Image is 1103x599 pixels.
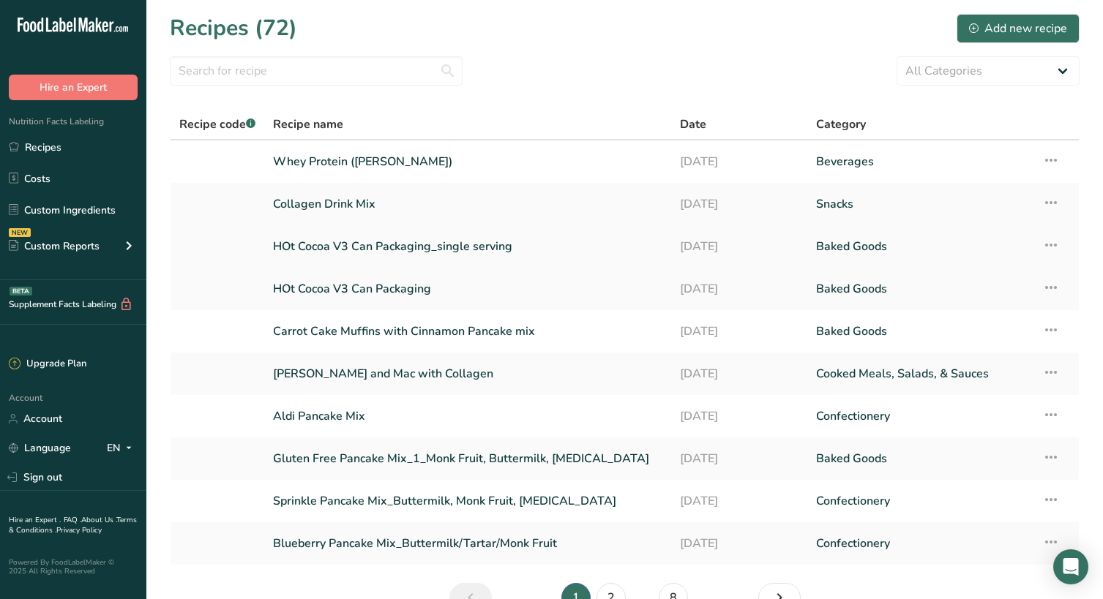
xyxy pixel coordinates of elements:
h1: Recipes (72) [170,12,297,45]
a: Aldi Pancake Mix [273,401,662,432]
a: [DATE] [680,528,798,559]
div: Upgrade Plan [9,357,86,372]
a: [DATE] [680,358,798,389]
div: Custom Reports [9,238,100,254]
a: Collagen Drink Mix [273,189,662,219]
a: Baked Goods [816,274,1025,304]
span: Date [680,116,706,133]
a: HOt Cocoa V3 Can Packaging [273,274,662,304]
a: [DATE] [680,316,798,347]
div: NEW [9,228,31,237]
div: Open Intercom Messenger [1053,549,1088,584]
a: Beverages [816,146,1025,177]
a: Gluten Free Pancake Mix_1_Monk Fruit, Buttermilk, [MEDICAL_DATA] [273,443,662,474]
button: Add new recipe [957,14,1080,43]
a: Hire an Expert . [9,515,61,525]
span: Recipe name [273,116,343,133]
button: Hire an Expert [9,75,138,100]
div: EN [107,440,138,457]
a: Confectionery [816,486,1025,516]
a: Privacy Policy [56,525,102,535]
a: Carrot Cake Muffins with Cinnamon Pancake mix [273,316,662,347]
a: Language [9,435,71,461]
a: Baked Goods [816,316,1025,347]
span: Recipe code [179,116,255,132]
a: [DATE] [680,401,798,432]
a: Blueberry Pancake Mix_Buttermilk/Tartar/Monk Fruit [273,528,662,559]
a: HOt Cocoa V3 Can Packaging_single serving [273,231,662,262]
a: [DATE] [680,443,798,474]
span: Category [816,116,866,133]
a: Confectionery [816,401,1025,432]
a: [DATE] [680,146,798,177]
div: Powered By FoodLabelMaker © 2025 All Rights Reserved [9,558,138,576]
a: [DATE] [680,189,798,219]
a: Cooked Meals, Salads, & Sauces [816,358,1025,389]
a: Terms & Conditions . [9,515,137,535]
a: Baked Goods [816,231,1025,262]
a: [DATE] [680,486,798,516]
input: Search for recipe [170,56,463,86]
a: [DATE] [680,274,798,304]
a: [PERSON_NAME] and Mac with Collagen [273,358,662,389]
div: BETA [10,287,32,295]
a: Baked Goods [816,443,1025,474]
a: [DATE] [680,231,798,262]
div: Add new recipe [969,20,1067,37]
a: Snacks [816,189,1025,219]
a: FAQ . [64,515,81,525]
a: Whey Protein ([PERSON_NAME]) [273,146,662,177]
a: About Us . [81,515,116,525]
a: Confectionery [816,528,1025,559]
a: Sprinkle Pancake Mix_Buttermilk, Monk Fruit, [MEDICAL_DATA] [273,486,662,516]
